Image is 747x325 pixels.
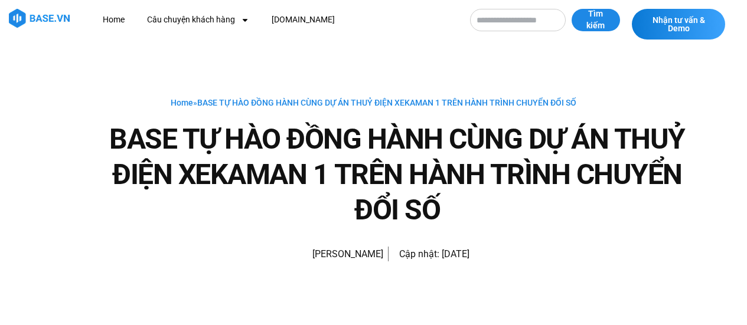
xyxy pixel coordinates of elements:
span: BASE TỰ HÀO ĐỒNG HÀNH CÙNG DỰ ÁN THUỶ ĐIỆN XEKAMAN 1 TRÊN HÀNH TRÌNH CHUYỂN ĐỔI SỐ [197,98,576,107]
span: [PERSON_NAME] [306,246,383,262]
span: Tìm kiếm [583,8,608,31]
a: Home [171,98,193,107]
a: Nhận tư vấn & Demo [632,9,725,40]
a: [DOMAIN_NAME] [263,9,344,31]
time: [DATE] [442,248,469,260]
a: Home [94,9,133,31]
button: Tìm kiếm [572,9,620,31]
a: Câu chuyện khách hàng [138,9,258,31]
span: Nhận tư vấn & Demo [644,16,713,32]
span: Cập nhật: [399,248,439,260]
span: » [171,98,576,107]
a: Picture of Đoàn Đức [PERSON_NAME] [278,239,383,269]
nav: Menu [94,9,459,31]
h1: BASE TỰ HÀO ĐỒNG HÀNH CÙNG DỰ ÁN THUỶ ĐIỆN XEKAMAN 1 TRÊN HÀNH TRÌNH CHUYỂN ĐỔI SỐ [90,122,704,228]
